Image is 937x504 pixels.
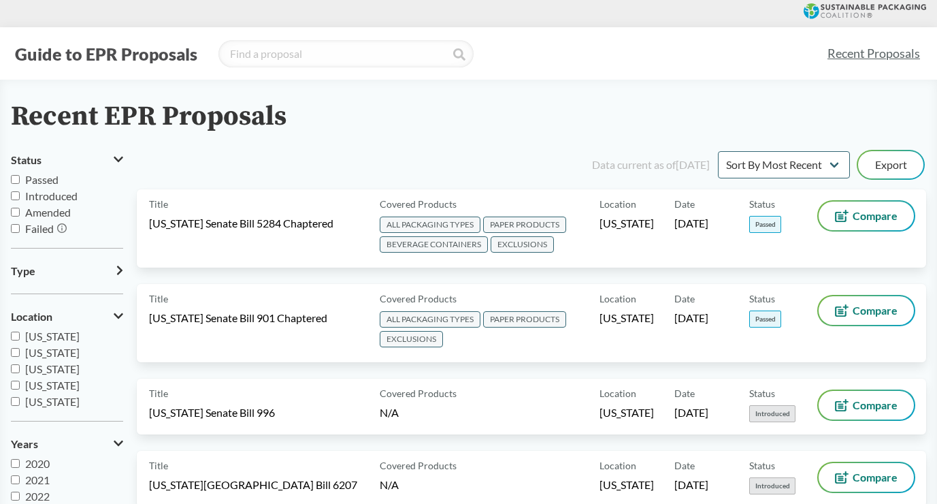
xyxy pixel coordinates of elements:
span: Type [11,265,35,277]
span: [US_STATE] [599,311,654,326]
span: [US_STATE] [25,379,80,392]
h2: Recent EPR Proposals [11,101,286,132]
span: Passed [749,311,781,328]
input: 2020 [11,459,20,468]
span: Title [149,386,168,400]
span: ALL PACKAGING TYPES [380,311,480,328]
span: [US_STATE] Senate Bill 901 Chaptered [149,311,327,326]
span: Failed [25,222,54,235]
span: [US_STATE] [599,477,654,492]
div: Data current as of [DATE] [592,157,710,173]
span: Covered Products [380,458,457,473]
span: Date [674,458,695,473]
span: [DATE] [674,477,708,492]
span: Status [11,154,42,166]
span: Status [749,458,775,473]
span: [US_STATE] Senate Bill 5284 Chaptered [149,216,333,231]
span: EXCLUSIONS [491,236,554,253]
span: Title [149,197,168,211]
button: Export [858,151,923,178]
span: Location [599,292,636,306]
span: Compare [853,472,898,483]
span: Date [674,292,695,306]
span: Location [599,197,636,211]
input: Find a proposal [218,40,474,67]
span: [US_STATE][GEOGRAPHIC_DATA] Bill 6207 [149,477,357,492]
span: [DATE] [674,216,708,231]
span: PAPER PRODUCTS [483,217,566,233]
button: Compare [819,296,914,325]
span: Title [149,458,168,473]
span: [US_STATE] [25,362,80,375]
span: 2022 [25,490,50,503]
span: Passed [25,173,59,186]
span: Location [599,386,636,400]
span: N/A [380,406,399,419]
button: Compare [819,391,914,420]
span: Compare [853,305,898,316]
span: Covered Products [380,386,457,400]
button: Years [11,432,123,456]
span: [US_STATE] [25,330,80,343]
span: 2020 [25,457,50,470]
span: Compare [853,400,898,411]
button: Guide to EPR Proposals [11,43,201,65]
button: Status [11,148,123,172]
span: Introduced [749,477,795,494]
input: [US_STATE] [11,348,20,357]
input: [US_STATE] [11,364,20,373]
input: [US_STATE] [11,332,20,341]
input: [US_STATE] [11,381,20,390]
span: [US_STATE] [599,216,654,231]
input: Failed [11,224,20,233]
span: [US_STATE] [25,346,80,359]
span: PAPER PRODUCTS [483,311,566,328]
span: EXCLUSIONS [380,331,443,347]
span: Location [599,458,636,473]
span: Covered Products [380,292,457,306]
input: Passed [11,175,20,184]
button: Compare [819,463,914,492]
span: Covered Products [380,197,457,211]
button: Location [11,305,123,328]
span: [DATE] [674,405,708,420]
input: Amended [11,208,20,217]
button: Compare [819,202,914,230]
span: Title [149,292,168,306]
span: [US_STATE] [599,405,654,420]
span: 2021 [25,473,50,486]
input: Introduced [11,191,20,200]
span: [US_STATE] Senate Bill 996 [149,405,275,420]
span: Status [749,292,775,306]
span: ALL PACKAGING TYPES [380,217,480,233]
span: Compare [853,210,898,221]
span: Location [11,311,52,323]
input: 2022 [11,492,20,501]
span: Status [749,386,775,400]
span: Amended [25,206,71,219]
span: Introduced [25,189,78,202]
input: [US_STATE] [11,397,20,406]
input: 2021 [11,475,20,484]
span: Status [749,197,775,211]
button: Type [11,259,123,283]
span: [US_STATE] [25,395,80,408]
span: N/A [380,478,399,491]
span: Years [11,438,38,450]
span: [DATE] [674,311,708,326]
span: Introduced [749,405,795,422]
a: Recent Proposals [821,38,926,69]
span: Passed [749,216,781,233]
span: Date [674,386,695,400]
span: BEVERAGE CONTAINERS [380,236,488,253]
span: Date [674,197,695,211]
